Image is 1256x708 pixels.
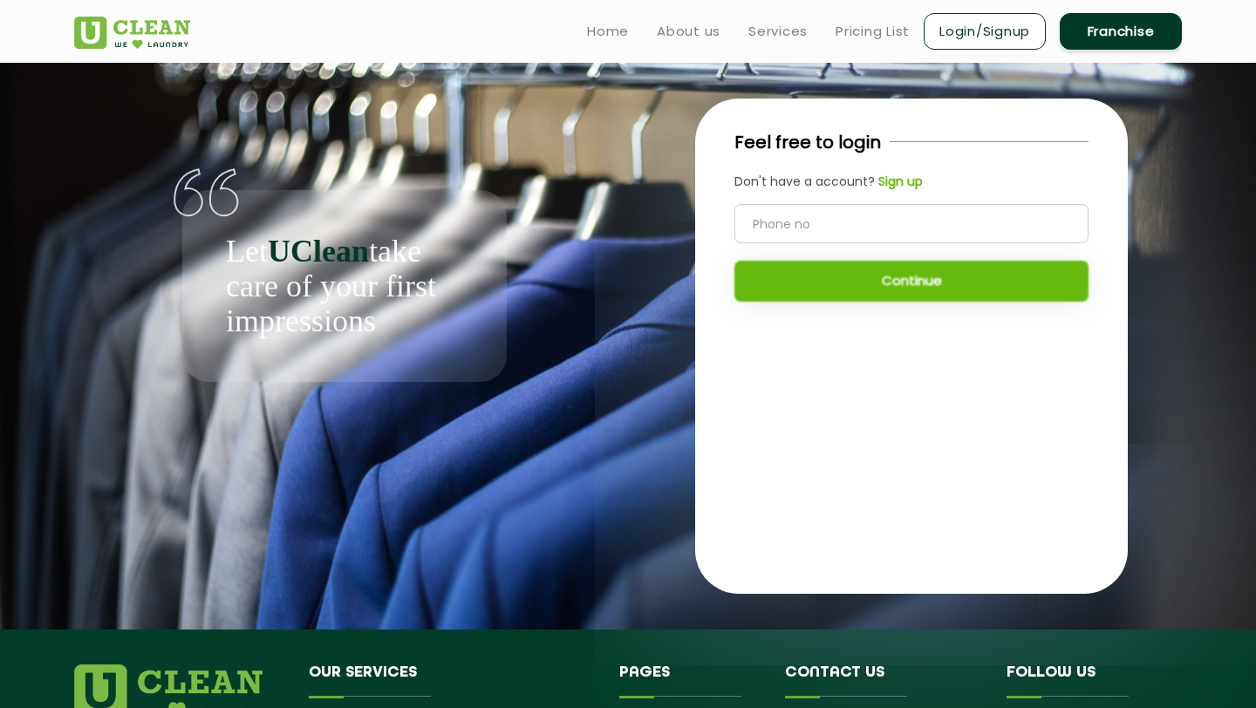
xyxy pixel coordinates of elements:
[74,17,190,49] img: UClean Laundry and Dry Cleaning
[1007,664,1160,698] h4: Follow us
[748,21,808,42] a: Services
[587,21,629,42] a: Home
[785,664,980,698] h4: Contact us
[309,664,593,698] h4: Our Services
[734,173,875,190] span: Don't have a account?
[836,21,910,42] a: Pricing List
[875,173,923,191] a: Sign up
[878,173,923,190] b: Sign up
[174,168,239,217] img: quote-img
[1060,13,1182,50] a: Franchise
[924,13,1046,50] a: Login/Signup
[268,234,369,269] b: UClean
[657,21,720,42] a: About us
[734,129,881,155] p: Feel free to login
[619,664,760,698] h4: Pages
[226,234,463,338] p: Let take care of your first impressions
[734,204,1089,243] input: Phone no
